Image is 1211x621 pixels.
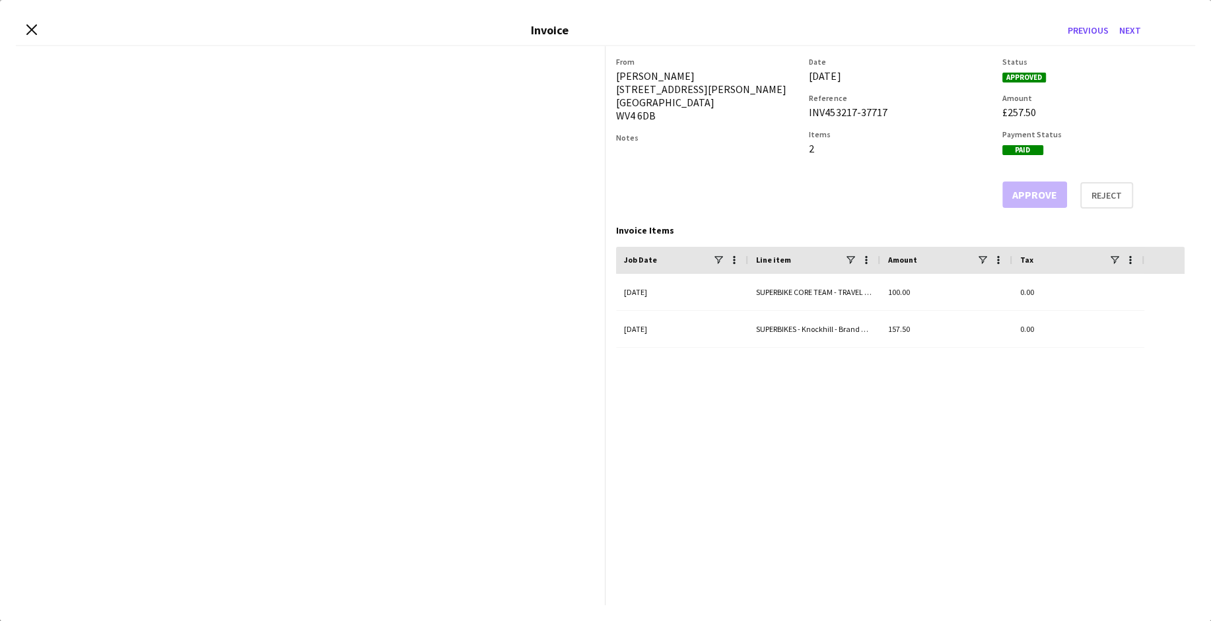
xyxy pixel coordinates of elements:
[624,255,657,265] span: Job Date
[1002,106,1185,119] div: £257.50
[809,69,991,82] div: [DATE]
[809,129,991,139] h3: Items
[809,106,991,119] div: INV453217-37717
[888,255,917,265] span: Amount
[616,311,748,347] div: [DATE]
[616,133,798,143] h3: Notes
[616,57,798,67] h3: From
[756,255,791,265] span: Line item
[1062,20,1114,41] button: Previous
[748,274,880,310] div: SUPERBIKE CORE TEAM - TRAVEL DAY - Brand Ambassador (salary)
[1020,255,1033,265] span: Tax
[1114,20,1146,41] button: Next
[1002,73,1046,82] span: Approved
[1012,274,1144,310] div: 0.00
[1012,311,1144,347] div: 0.00
[1080,182,1133,209] button: Reject
[880,274,1012,310] div: 100.00
[809,93,991,103] h3: Reference
[1002,145,1043,155] span: Paid
[1002,129,1185,139] h3: Payment Status
[616,224,1185,236] div: Invoice Items
[531,22,569,38] h3: Invoice
[809,142,991,155] div: 2
[880,311,1012,347] div: 157.50
[748,311,880,347] div: SUPERBIKES - Knockhill - Brand Ambassador (salary)
[616,69,798,122] div: [PERSON_NAME] [STREET_ADDRESS][PERSON_NAME] [GEOGRAPHIC_DATA] WV4 6DB
[809,57,991,67] h3: Date
[1002,93,1185,103] h3: Amount
[616,274,748,310] div: [DATE]
[1002,57,1185,67] h3: Status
